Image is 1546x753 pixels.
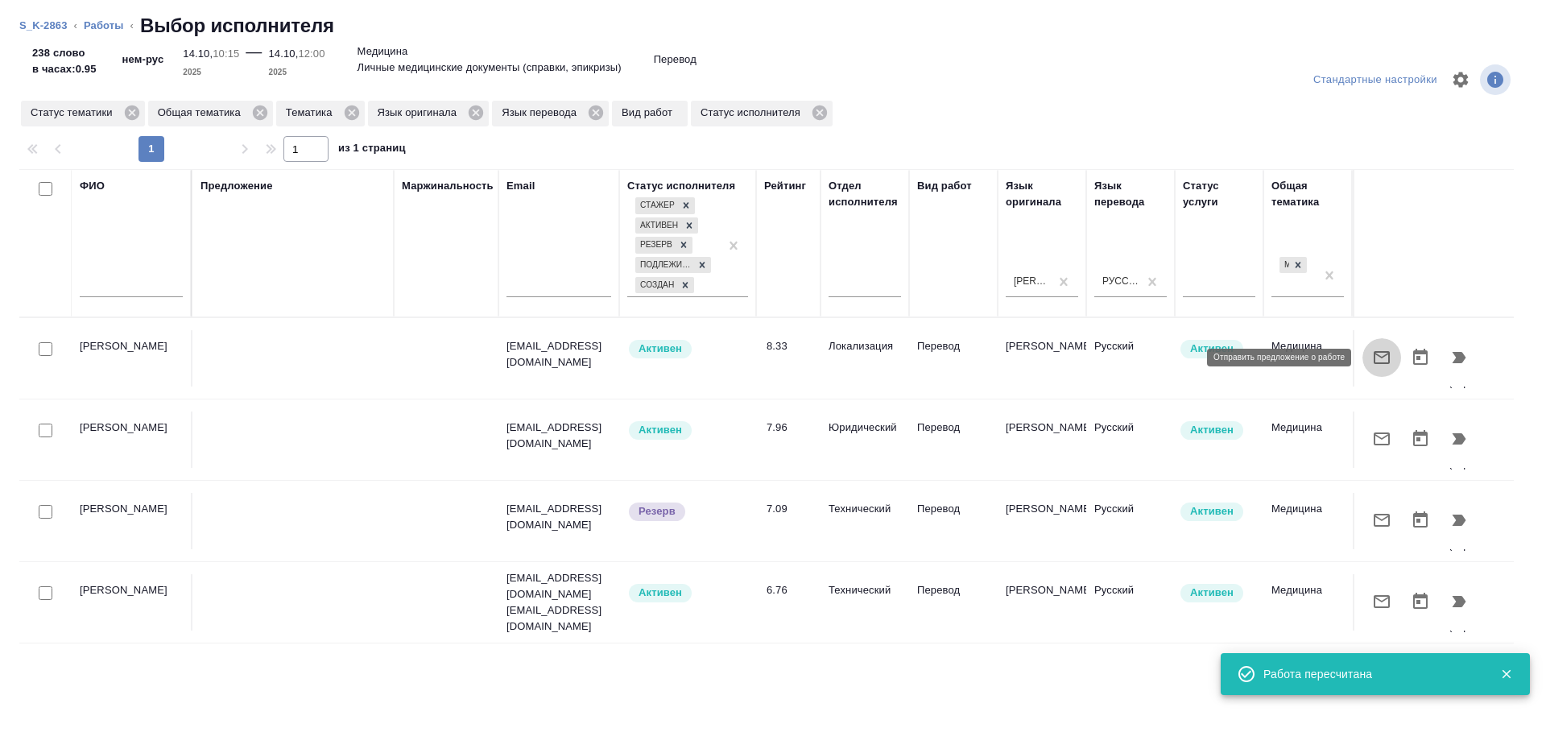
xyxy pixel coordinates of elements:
p: 14.10, [183,48,213,60]
div: Язык оригинала [1006,178,1078,210]
div: Статус исполнителя [627,178,735,194]
p: Активен [639,341,682,357]
button: Открыть календарь загрузки [1401,501,1440,540]
div: Предложение [200,178,273,194]
td: Медицина [1263,493,1352,549]
div: Медицина [1278,255,1308,275]
p: 10:15 [213,48,239,60]
div: Тематика [276,101,365,126]
td: Русский [1086,330,1175,387]
p: Язык оригинала [378,105,463,121]
div: Язык перевода [1094,178,1167,210]
td: [PERSON_NAME] [72,330,192,387]
div: Работа пересчитана [1263,666,1476,682]
span: из 1 страниц [338,139,406,162]
p: Язык перевода [502,105,582,121]
input: Выбери исполнителей, чтобы отправить приглашение на работу [39,424,52,437]
a: Работы [84,19,124,31]
p: Тематика [286,105,338,121]
div: ФИО [80,178,105,194]
button: Отправить предложение о работе [1362,582,1401,621]
button: Отправить предложение о работе [1362,501,1401,540]
p: Активен [639,585,682,601]
button: Открыть календарь загрузки [1401,420,1440,458]
div: Общая тематика [148,101,273,126]
p: Общая тематика [158,105,246,121]
td: Технический [821,574,909,631]
div: [PERSON_NAME] [1014,275,1051,288]
td: [PERSON_NAME] [998,412,1086,468]
p: Активен [1190,585,1234,601]
button: Открыть календарь загрузки [1401,582,1440,621]
button: Продолжить [1440,501,1478,540]
div: Статус услуги [1183,178,1255,210]
td: Русский [1086,574,1175,631]
div: Язык перевода [492,101,609,126]
div: Статус тематики [21,101,145,126]
p: [EMAIL_ADDRESS][DOMAIN_NAME] [506,338,611,370]
p: [EMAIL_ADDRESS][DOMAIN_NAME] [506,501,611,533]
p: Вид работ [622,105,678,121]
div: Рядовой исполнитель: назначай с учетом рейтинга [627,582,748,604]
div: Стажер, Активен, Резерв, Подлежит внедрению, Создан [634,196,697,216]
p: [EMAIL_ADDRESS][DOMAIN_NAME] [506,570,611,602]
div: 7.09 [767,501,812,517]
p: Резерв [639,503,676,519]
td: [PERSON_NAME] [72,412,192,468]
p: Перевод [917,338,990,354]
span: Настроить таблицу [1441,60,1480,99]
p: Перевод [917,420,990,436]
input: Выбери исполнителей, чтобы отправить приглашение на работу [39,342,52,356]
div: Русский [1102,275,1139,288]
div: Резерв [635,237,675,254]
div: Рядовой исполнитель: назначай с учетом рейтинга [627,338,748,360]
td: Рекомендован [1352,574,1441,631]
div: Язык оригинала [368,101,490,126]
p: 12:00 [298,48,324,60]
div: Вид работ [917,178,972,194]
td: Юридический [821,412,909,468]
td: Рекомендован [1352,493,1441,549]
div: Создан [635,277,676,294]
div: Стажер, Активен, Резерв, Подлежит внедрению, Создан [634,235,694,255]
h2: Выбор исполнителя [140,13,334,39]
td: [PERSON_NAME] [72,493,192,549]
input: Выбери исполнителей, чтобы отправить приглашение на работу [39,586,52,600]
div: Email [506,178,535,194]
td: Русский [1086,412,1175,468]
td: Рекомендован [1352,412,1441,468]
div: 6.76 [767,582,812,598]
td: Медицина [1263,574,1352,631]
p: Активен [1190,422,1234,438]
td: [PERSON_NAME] [72,574,192,631]
td: [PERSON_NAME] [998,574,1086,631]
p: Медицина [358,43,408,60]
td: [PERSON_NAME] [998,330,1086,387]
p: [EMAIL_ADDRESS][DOMAIN_NAME] [506,602,611,635]
p: [EMAIL_ADDRESS][DOMAIN_NAME] [506,420,611,452]
td: Рекомендован [1352,330,1441,387]
button: Закрыть [1490,667,1523,681]
button: Открыть календарь загрузки [1401,338,1440,377]
div: Статус исполнителя [691,101,833,126]
div: Стажер, Активен, Резерв, Подлежит внедрению, Создан [634,216,700,236]
div: Маржинальность [402,178,494,194]
nav: breadcrumb [19,13,1527,39]
p: Перевод [917,582,990,598]
td: Медицина [1263,412,1352,468]
div: Рядовой исполнитель: назначай с учетом рейтинга [627,420,748,441]
td: Технический [821,493,909,549]
div: Медицина [1279,257,1289,274]
p: Активен [1190,503,1234,519]
p: Статус тематики [31,105,118,121]
td: Медицина [1263,330,1352,387]
div: Общая тематика [1271,178,1344,210]
div: Стажер, Активен, Резерв, Подлежит внедрению, Создан [634,255,713,275]
div: split button [1309,68,1441,93]
button: Продолжить [1440,338,1478,377]
button: Продолжить [1440,582,1478,621]
p: Перевод [654,52,697,68]
input: Выбери исполнителей, чтобы отправить приглашение на работу [39,505,52,519]
div: 8.33 [767,338,812,354]
div: Подлежит внедрению [635,257,693,274]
